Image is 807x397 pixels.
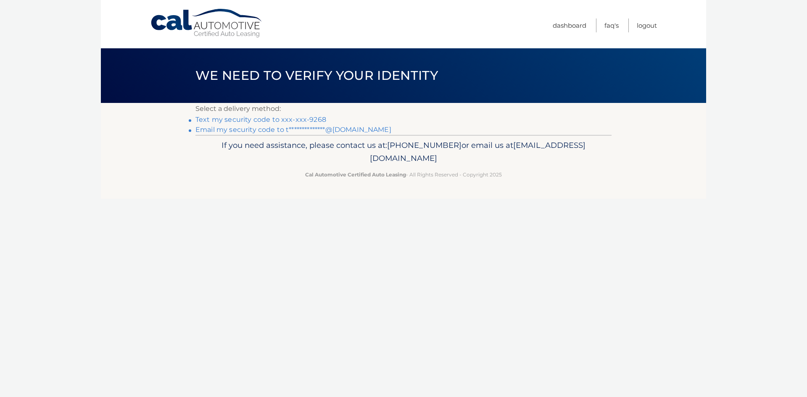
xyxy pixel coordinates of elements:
[305,171,406,178] strong: Cal Automotive Certified Auto Leasing
[195,68,438,83] span: We need to verify your identity
[150,8,264,38] a: Cal Automotive
[637,18,657,32] a: Logout
[387,140,462,150] span: [PHONE_NUMBER]
[195,116,326,124] a: Text my security code to xxx-xxx-9268
[201,139,606,166] p: If you need assistance, please contact us at: or email us at
[553,18,586,32] a: Dashboard
[201,170,606,179] p: - All Rights Reserved - Copyright 2025
[195,103,612,115] p: Select a delivery method:
[604,18,619,32] a: FAQ's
